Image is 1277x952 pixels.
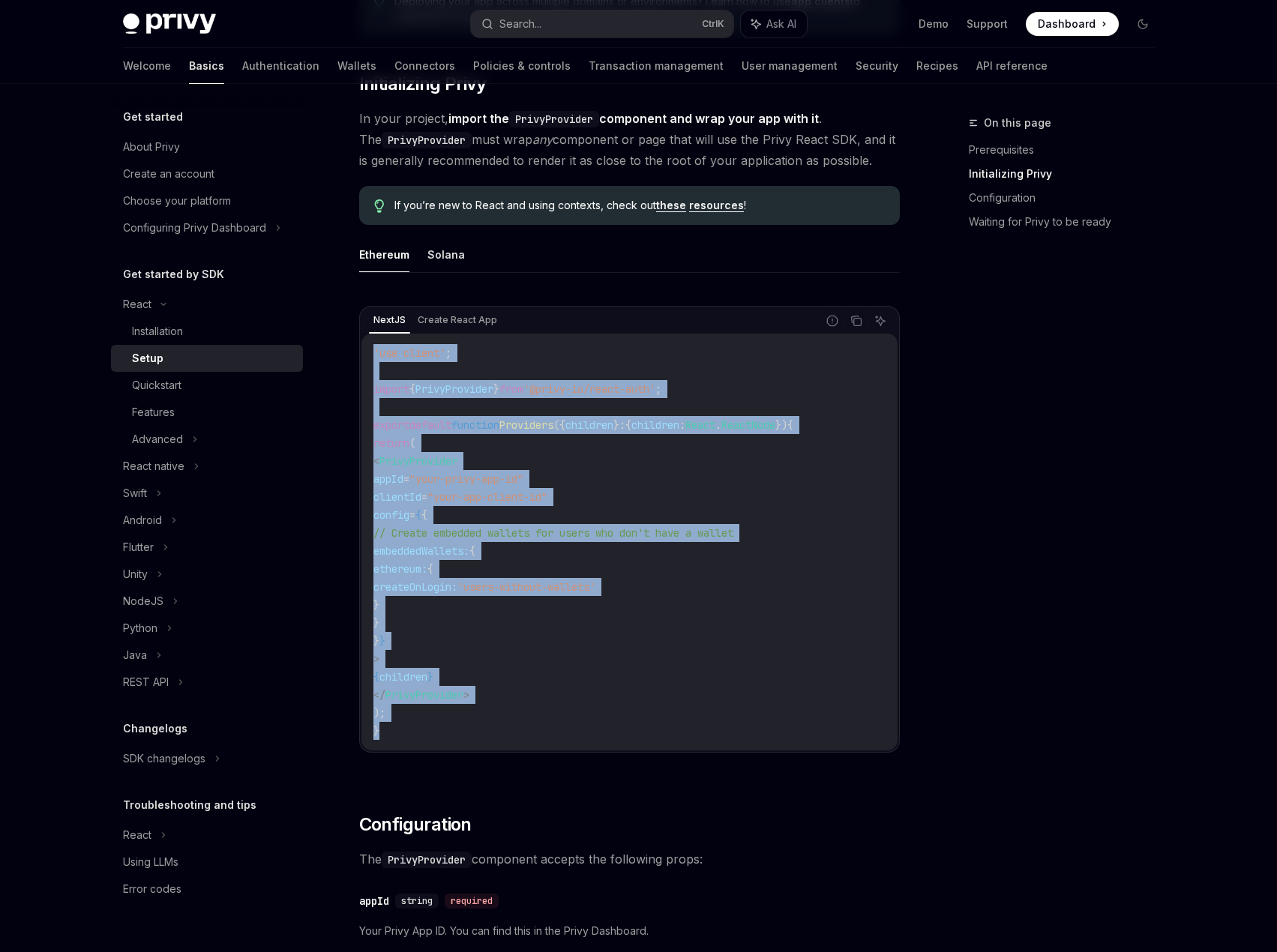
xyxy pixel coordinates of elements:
a: Demo [919,16,949,31]
code: PrivyProvider [382,852,472,868]
a: Wallets [337,48,376,84]
span: { [415,508,421,522]
span: PrivyProvider [415,382,493,396]
code: PrivyProvider [509,111,599,127]
a: Basics [189,48,224,84]
button: Copy the contents from the code block [847,311,866,331]
span: { [427,562,433,576]
span: import [373,382,409,396]
span: ({ [553,418,565,432]
span: } [613,418,619,432]
span: children [631,418,679,432]
span: Configuration [359,813,472,837]
span: = [421,490,427,504]
span: 'use client' [373,346,445,360]
div: React [123,826,151,844]
a: Dashboard [1026,12,1119,36]
span: PrivyProvider [379,454,457,468]
span: Ctrl K [702,18,724,30]
a: Waiting for Privy to be ready [969,210,1167,234]
span: On this page [984,114,1051,132]
a: Quickstart [111,372,303,399]
div: Unity [123,565,148,583]
a: Initializing Privy [969,162,1167,186]
div: Advanced [132,430,183,448]
span: ); [373,706,385,720]
a: Choose your platform [111,187,303,214]
div: required [445,894,499,909]
a: Using LLMs [111,849,303,876]
span: { [373,670,379,684]
span: { [409,382,415,396]
span: "your-privy-app-id" [409,472,523,486]
div: Create React App [413,311,502,329]
span: { [421,508,427,522]
div: Search... [499,15,541,33]
div: Installation [132,322,183,340]
span: createOnLogin: [373,580,457,594]
span: "your-app-client-id" [427,490,547,504]
div: Android [123,511,162,529]
a: Support [967,16,1008,31]
a: Error codes [111,876,303,903]
div: Error codes [123,880,181,898]
button: Ask AI [871,311,890,331]
span: Providers [499,418,553,432]
span: PrivyProvider [385,688,463,702]
div: Using LLMs [123,853,178,871]
h5: Get started by SDK [123,265,224,283]
a: Create an account [111,160,303,187]
span: } [373,634,379,648]
span: string [401,895,433,907]
span: return [373,436,409,450]
div: React [123,295,151,313]
span: = [403,472,409,486]
svg: Tip [374,199,385,213]
span: children [379,670,427,684]
span: { [625,418,631,432]
a: Authentication [242,48,319,84]
h5: Troubleshooting and tips [123,796,256,814]
a: Recipes [916,48,958,84]
span: React [685,418,715,432]
em: any [532,132,553,147]
a: Connectors [394,48,455,84]
span: Your Privy App ID. You can find this in the Privy Dashboard. [359,922,900,940]
button: Ethereum [359,237,409,272]
div: Configuring Privy Dashboard [123,219,266,237]
span: = [409,508,415,522]
a: Prerequisites [969,138,1167,162]
div: appId [359,894,389,909]
span: } [373,598,379,612]
button: Toggle dark mode [1131,12,1155,36]
span: config [373,508,409,522]
strong: import the component and wrap your app with it [448,111,819,126]
span: ; [655,382,661,396]
span: Ask AI [766,16,796,31]
div: About Privy [123,138,180,156]
a: these [656,199,686,212]
button: Solana [427,237,465,272]
span: In your project, . The must wrap component or page that will use the Privy React SDK, and it is g... [359,108,900,171]
a: resources [689,199,744,212]
span: > [373,652,379,666]
span: Dashboard [1038,16,1096,31]
a: User management [742,48,838,84]
div: REST API [123,673,169,691]
span: { [787,418,793,432]
span: }) [775,418,787,432]
div: Flutter [123,538,154,556]
a: Configuration [969,186,1167,210]
span: export [373,418,409,432]
div: Choose your platform [123,192,231,210]
button: Report incorrect code [823,311,842,331]
span: } [373,724,379,738]
a: Transaction management [589,48,724,84]
span: from [499,382,523,396]
span: > [463,688,469,702]
div: Swift [123,484,147,502]
span: appId [373,472,403,486]
a: API reference [976,48,1048,84]
span: ; [445,346,451,360]
span: } [427,670,433,684]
